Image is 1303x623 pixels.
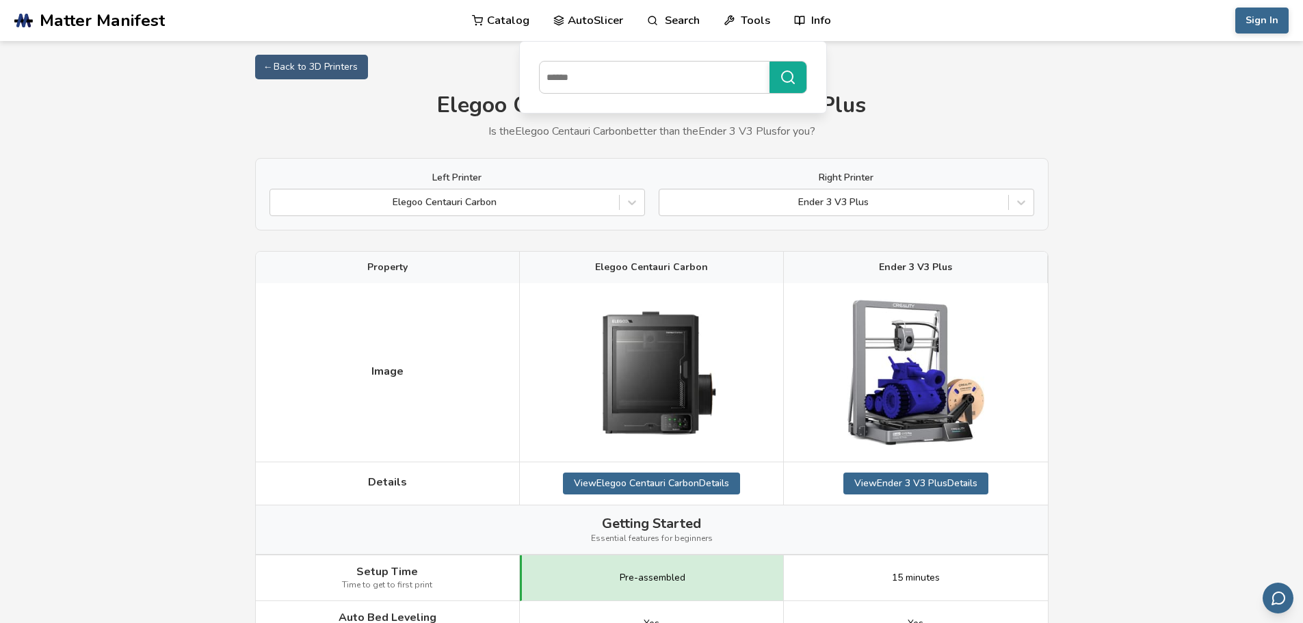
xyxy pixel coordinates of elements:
a: ViewEnder 3 V3 PlusDetails [843,473,988,494]
input: Elegoo Centauri Carbon [277,197,280,208]
h1: Elegoo Centauri Carbon vs Ender 3 V3 Plus [255,93,1049,118]
p: Is the Elegoo Centauri Carbon better than the Ender 3 V3 Plus for you? [255,125,1049,137]
label: Right Printer [659,172,1034,183]
span: Elegoo Centauri Carbon [595,262,708,273]
span: Matter Manifest [40,11,165,30]
span: Setup Time [356,566,418,578]
span: Getting Started [602,516,701,531]
span: Essential features for beginners [591,534,713,544]
span: Property [367,262,408,273]
span: 15 minutes [892,572,940,583]
a: ViewElegoo Centauri CarbonDetails [563,473,740,494]
button: Send feedback via email [1263,583,1293,613]
span: Image [371,365,404,377]
input: Ender 3 V3 Plus [666,197,669,208]
span: Time to get to first print [342,581,432,590]
span: Details [368,476,407,488]
img: Elegoo Centauri Carbon [583,293,720,451]
a: ← Back to 3D Printers [255,55,368,79]
span: Ender 3 V3 Plus [879,262,952,273]
img: Ender 3 V3 Plus [847,300,984,445]
button: Sign In [1235,8,1289,34]
span: Pre-assembled [620,572,685,583]
label: Left Printer [269,172,645,183]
